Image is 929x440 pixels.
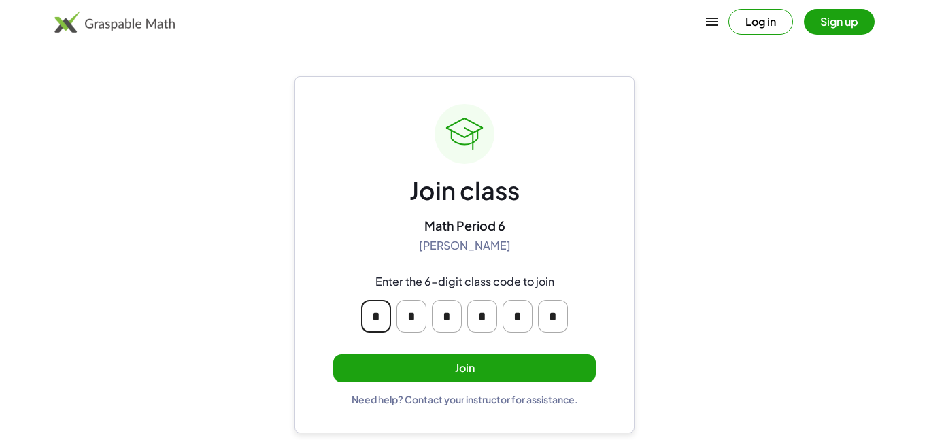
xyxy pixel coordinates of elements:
input: Please enter OTP character 4 [467,300,497,333]
input: Please enter OTP character 5 [503,300,533,333]
input: Please enter OTP character 6 [538,300,568,333]
div: Join class [409,175,520,207]
button: Sign up [804,9,875,35]
div: [PERSON_NAME] [419,239,511,253]
input: Please enter OTP character 1 [361,300,391,333]
div: Need help? Contact your instructor for assistance. [352,393,578,405]
div: Enter the 6-digit class code to join [375,275,554,289]
button: Log in [728,9,793,35]
button: Join [333,354,596,382]
div: Math Period 6 [424,218,505,233]
input: Please enter OTP character 3 [432,300,462,333]
input: Please enter OTP character 2 [396,300,426,333]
